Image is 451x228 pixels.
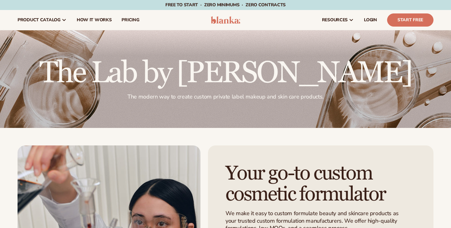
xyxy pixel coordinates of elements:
span: LOGIN [364,18,377,23]
span: How It Works [77,18,112,23]
p: The modern way to create custom private label makeup and skin care products. [18,93,433,100]
span: Free to start · ZERO minimums · ZERO contracts [165,2,286,8]
span: pricing [122,18,139,23]
a: LOGIN [359,10,382,30]
h1: Your go-to custom cosmetic formulator [225,163,416,205]
a: How It Works [72,10,117,30]
a: pricing [117,10,144,30]
span: product catalog [18,18,60,23]
a: Start Free [387,13,433,27]
h2: The Lab by [PERSON_NAME] [18,58,433,88]
img: logo [211,16,241,24]
a: resources [317,10,359,30]
a: product catalog [13,10,72,30]
span: resources [322,18,348,23]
